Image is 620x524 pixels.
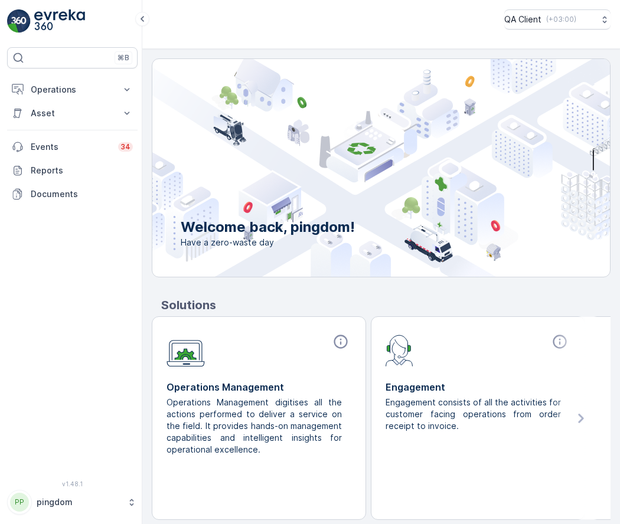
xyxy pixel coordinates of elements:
p: ( +03:00 ) [546,15,576,24]
span: v 1.48.1 [7,480,138,487]
p: ⌘B [118,53,129,63]
a: Events34 [7,135,138,159]
img: module-icon [167,333,205,367]
p: Engagement [386,380,570,394]
a: Reports [7,159,138,182]
a: Documents [7,182,138,206]
p: Operations Management [167,380,351,394]
p: Asset [31,107,114,119]
p: Operations Management digitises all the actions performed to deliver a service on the field. It p... [167,397,342,456]
p: Welcome back, pingdom! [181,218,355,237]
p: Events [31,141,111,153]
p: QA Client [504,14,541,25]
span: Have a zero-waste day [181,237,355,248]
img: module-icon [386,333,413,366]
p: Operations [31,84,114,96]
img: logo_light-DOdMpM7g.png [34,9,85,33]
button: Asset [7,101,138,125]
p: Solutions [161,296,611,314]
button: QA Client(+03:00) [504,9,611,30]
p: Engagement consists of all the activities for customer facing operations from order receipt to in... [386,397,561,432]
img: logo [7,9,31,33]
img: city illustration [99,59,610,277]
p: pingdom [37,496,121,508]
p: 34 [120,142,130,152]
p: Documents [31,188,133,200]
button: PPpingdom [7,490,138,515]
button: Operations [7,78,138,101]
p: Reports [31,165,133,176]
div: PP [10,493,29,512]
